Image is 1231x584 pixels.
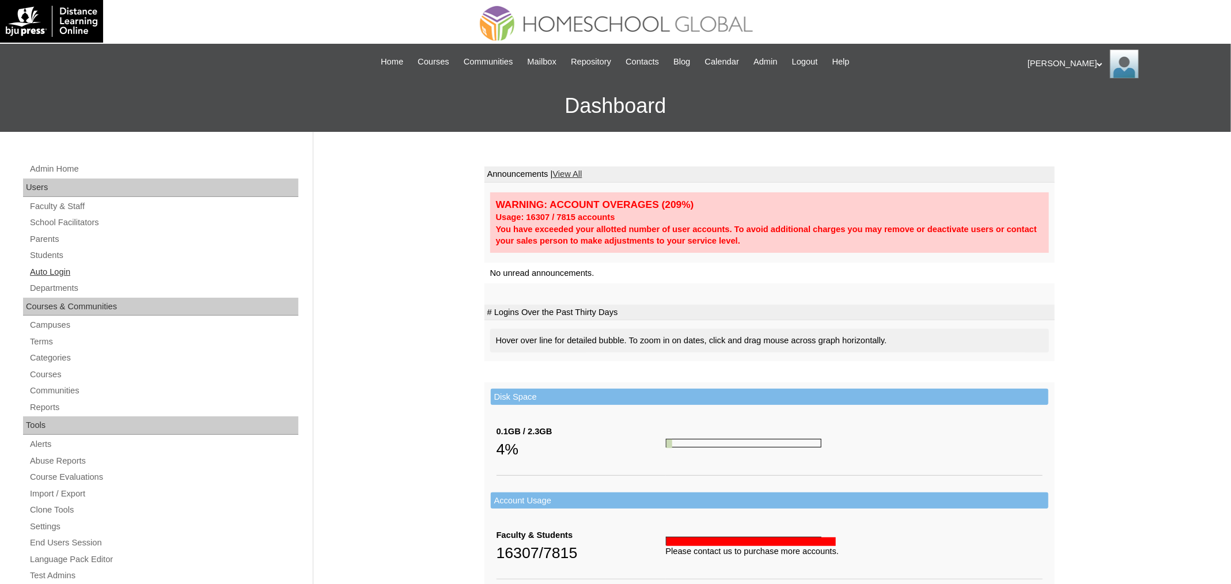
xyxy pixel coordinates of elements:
[705,55,739,69] span: Calendar
[29,568,298,583] a: Test Admins
[29,367,298,382] a: Courses
[496,213,615,222] strong: Usage: 16307 / 7815 accounts
[23,298,298,316] div: Courses & Communities
[29,400,298,415] a: Reports
[29,503,298,517] a: Clone Tools
[748,55,783,69] a: Admin
[496,198,1043,211] div: WARNING: ACCOUNT OVERAGES (209%)
[565,55,617,69] a: Repository
[792,55,818,69] span: Logout
[29,552,298,567] a: Language Pack Editor
[6,6,97,37] img: logo-white.png
[620,55,665,69] a: Contacts
[464,55,513,69] span: Communities
[6,80,1225,132] h3: Dashboard
[381,55,403,69] span: Home
[571,55,611,69] span: Repository
[786,55,824,69] a: Logout
[753,55,778,69] span: Admin
[458,55,519,69] a: Communities
[29,470,298,484] a: Course Evaluations
[23,416,298,435] div: Tools
[375,55,409,69] a: Home
[491,492,1048,509] td: Account Usage
[484,305,1055,321] td: # Logins Over the Past Thirty Days
[666,545,1043,558] div: Please contact us to purchase more accounts.
[673,55,690,69] span: Blog
[827,55,855,69] a: Help
[29,335,298,349] a: Terms
[29,487,298,501] a: Import / Export
[626,55,659,69] span: Contacts
[23,179,298,197] div: Users
[497,529,666,541] div: Faculty & Students
[29,536,298,550] a: End Users Session
[497,426,666,438] div: 0.1GB / 2.3GB
[668,55,696,69] a: Blog
[528,55,557,69] span: Mailbox
[832,55,850,69] span: Help
[29,199,298,214] a: Faculty & Staff
[552,169,582,179] a: View All
[484,263,1055,284] td: No unread announcements.
[29,248,298,263] a: Students
[29,454,298,468] a: Abuse Reports
[29,265,298,279] a: Auto Login
[29,351,298,365] a: Categories
[1110,50,1139,78] img: Ariane Ebuen
[29,162,298,176] a: Admin Home
[29,215,298,230] a: School Facilitators
[418,55,449,69] span: Courses
[699,55,745,69] a: Calendar
[490,329,1049,352] div: Hover over line for detailed bubble. To zoom in on dates, click and drag mouse across graph horiz...
[496,223,1043,247] div: You have exceeded your allotted number of user accounts. To avoid additional charges you may remo...
[497,438,666,461] div: 4%
[29,232,298,247] a: Parents
[412,55,455,69] a: Courses
[522,55,563,69] a: Mailbox
[1028,50,1219,78] div: [PERSON_NAME]
[497,541,666,564] div: 16307/7815
[29,384,298,398] a: Communities
[491,389,1048,405] td: Disk Space
[484,166,1055,183] td: Announcements |
[29,519,298,534] a: Settings
[29,318,298,332] a: Campuses
[29,281,298,295] a: Departments
[29,437,298,452] a: Alerts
